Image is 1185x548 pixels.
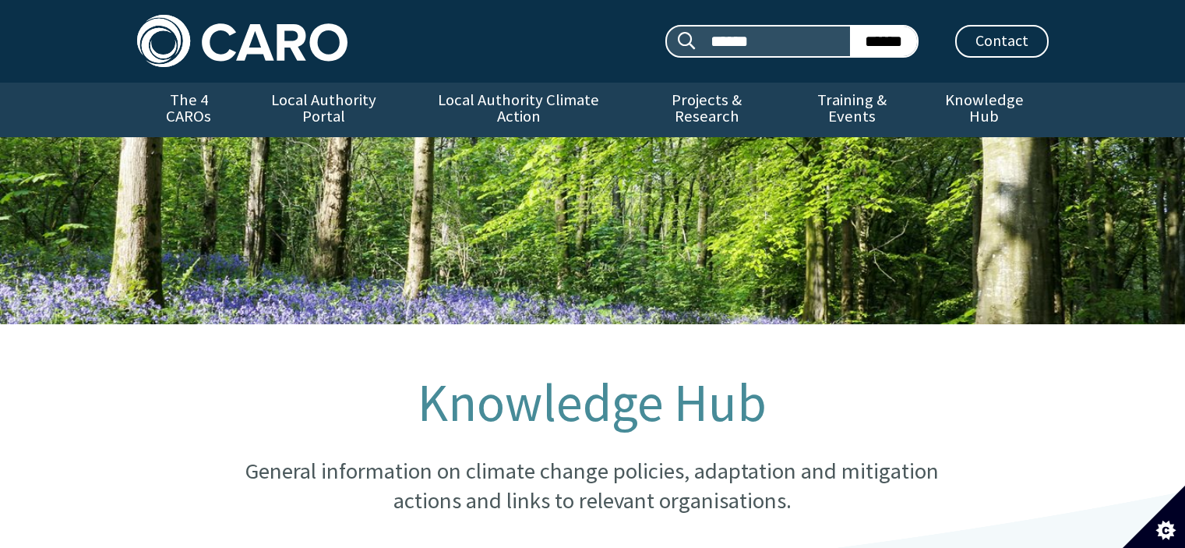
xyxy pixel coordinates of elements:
a: The 4 CAROs [137,83,241,137]
img: Caro logo [137,15,347,67]
a: Local Authority Portal [241,83,407,137]
button: Set cookie preferences [1123,486,1185,548]
a: Contact [955,25,1049,58]
h1: Knowledge Hub [214,374,970,432]
a: Projects & Research [630,83,784,137]
a: Local Authority Climate Action [407,83,630,137]
a: Knowledge Hub [920,83,1048,137]
p: General information on climate change policies, adaptation and mitigation actions and links to re... [214,457,970,515]
a: Training & Events [784,83,920,137]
